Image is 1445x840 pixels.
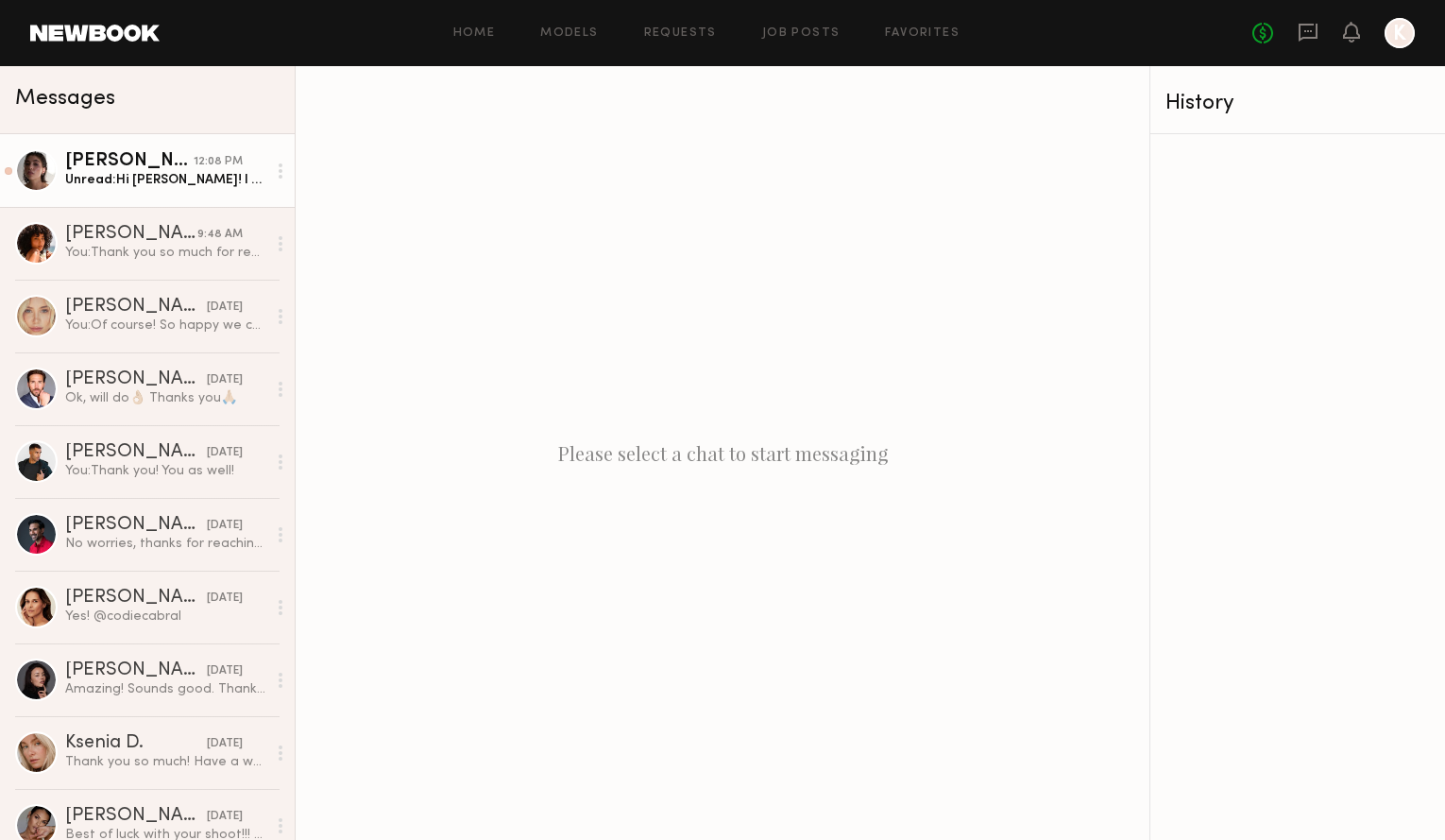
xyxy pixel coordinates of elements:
[207,735,243,753] div: [DATE]
[65,152,194,171] div: [PERSON_NAME]
[65,661,207,680] div: [PERSON_NAME]
[65,244,266,262] div: You: Thank you so much for replying & so glad to hear you’re excited to work together again! We l...
[65,680,266,698] div: Amazing! Sounds good. Thank you
[540,27,598,40] a: Models
[65,589,207,608] div: [PERSON_NAME]
[207,662,243,680] div: [DATE]
[65,171,266,189] div: Unread: Hi [PERSON_NAME]! I would LOVE to work with you guys again:) My rate is $200/video
[65,807,207,826] div: [PERSON_NAME]
[207,517,243,535] div: [DATE]
[885,27,960,40] a: Favorites
[65,734,207,753] div: Ksenia D.
[65,608,266,626] div: Yes! @codiecabral
[207,444,243,462] div: [DATE]
[65,516,207,535] div: [PERSON_NAME]
[207,371,243,389] div: [DATE]
[65,317,266,334] div: You: Of course! So happy we could get this project completed & will reach out again soon for some...
[197,226,243,244] div: 9:48 AM
[644,27,717,40] a: Requests
[65,535,266,553] div: No worries, thanks for reaching out [PERSON_NAME]
[762,27,841,40] a: Job Posts
[1165,93,1430,114] div: History
[453,27,496,40] a: Home
[296,66,1149,840] div: Please select a chat to start messaging
[65,462,266,480] div: You: Thank you! You as well!
[207,299,243,317] div: [DATE]
[65,753,266,771] div: Thank you so much! Have a wonderful day!
[65,389,266,407] div: Ok, will do👌🏼 Thanks you🙏🏼
[65,443,207,462] div: [PERSON_NAME]
[194,153,243,171] div: 12:08 PM
[65,370,207,389] div: [PERSON_NAME]
[207,808,243,826] div: [DATE]
[15,88,115,110] span: Messages
[1385,18,1415,48] a: K
[65,298,207,317] div: [PERSON_NAME]
[207,590,243,608] div: [DATE]
[65,225,197,244] div: [PERSON_NAME]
